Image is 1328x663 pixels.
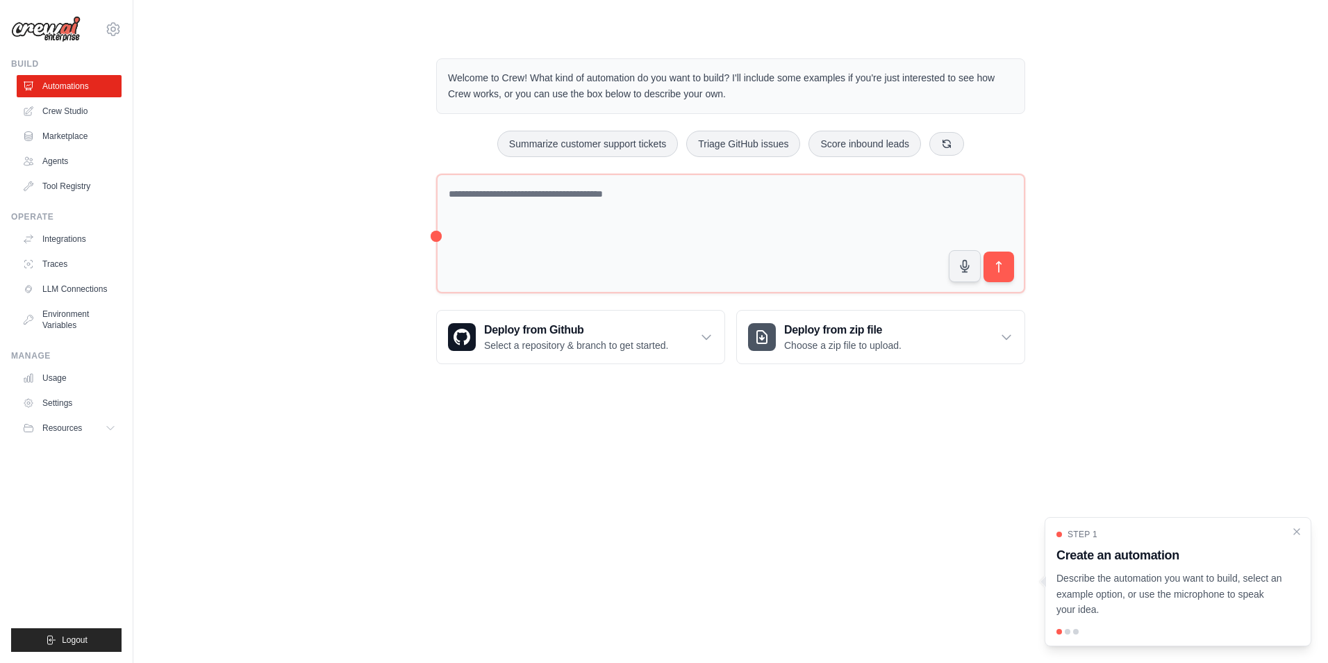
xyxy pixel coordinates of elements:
button: Resources [17,417,122,439]
div: Operate [11,211,122,222]
button: Summarize customer support tickets [497,131,678,157]
p: Choose a zip file to upload. [784,338,902,352]
button: Triage GitHub issues [686,131,800,157]
iframe: Chat Widget [1259,596,1328,663]
span: Resources [42,423,82,434]
h3: Create an automation [1056,546,1283,565]
p: Select a repository & branch to get started. [484,338,668,352]
a: LLM Connections [17,278,122,300]
p: Welcome to Crew! What kind of automation do you want to build? I'll include some examples if you'... [448,70,1013,102]
a: Marketplace [17,125,122,147]
a: Usage [17,367,122,389]
a: Environment Variables [17,303,122,336]
a: Automations [17,75,122,97]
img: Logo [11,16,81,42]
a: Agents [17,150,122,172]
a: Tool Registry [17,175,122,197]
div: Build [11,58,122,69]
p: Describe the automation you want to build, select an example option, or use the microphone to spe... [1056,571,1283,618]
a: Traces [17,253,122,275]
span: Logout [62,635,88,646]
div: Manage [11,350,122,361]
button: Score inbound leads [808,131,921,157]
a: Settings [17,392,122,414]
button: Logout [11,628,122,652]
span: Step 1 [1068,529,1097,540]
button: Close walkthrough [1291,526,1302,537]
a: Integrations [17,228,122,250]
a: Crew Studio [17,100,122,122]
h3: Deploy from zip file [784,322,902,338]
h3: Deploy from Github [484,322,668,338]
